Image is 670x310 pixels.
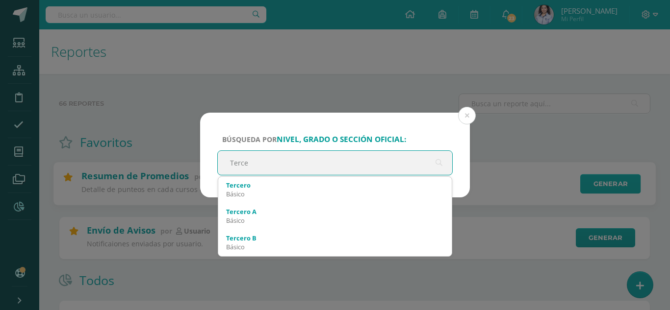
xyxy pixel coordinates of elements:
[218,151,452,175] input: ej. Primero primaria, etc.
[226,216,444,225] div: Básico
[277,134,406,144] strong: nivel, grado o sección oficial:
[226,207,444,216] div: Tercero A
[222,135,406,144] span: Búsqueda por
[226,234,444,242] div: Tercero B
[226,242,444,251] div: Básico
[458,107,476,124] button: Close (Esc)
[226,181,444,190] div: Tercero
[226,190,444,198] div: Básico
